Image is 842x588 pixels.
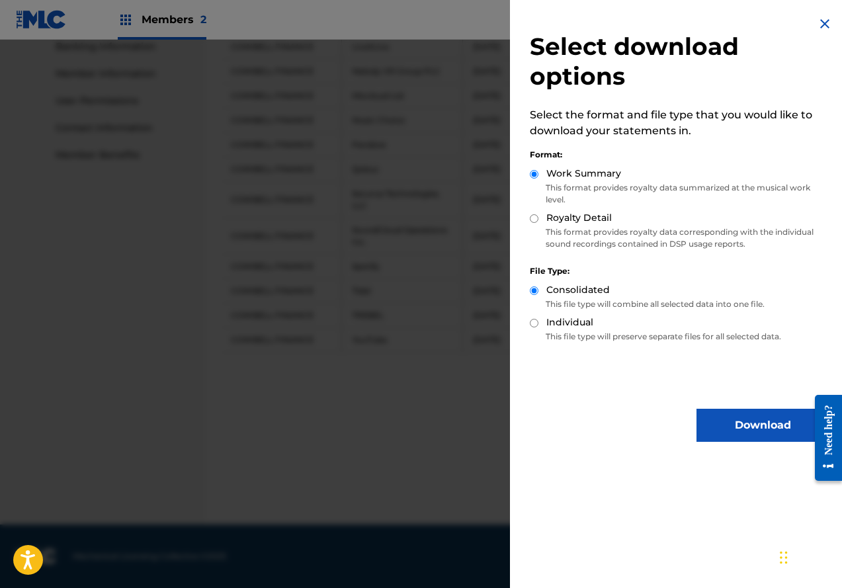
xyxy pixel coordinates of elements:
label: Royalty Detail [546,211,612,225]
label: Work Summary [546,167,621,181]
p: This file type will combine all selected data into one file. [530,298,829,310]
p: This format provides royalty data summarized at the musical work level. [530,182,829,206]
div: Format: [530,149,829,161]
p: This format provides royalty data corresponding with the individual sound recordings contained in... [530,226,829,250]
iframe: Chat Widget [776,525,842,588]
label: Consolidated [546,283,610,297]
div: Drag [780,538,788,577]
img: MLC Logo [16,10,67,29]
div: File Type: [530,265,829,277]
span: 2 [200,13,206,26]
label: Individual [546,315,593,329]
p: This file type will preserve separate files for all selected data. [530,331,829,343]
iframe: Resource Center [805,385,842,491]
p: Select the format and file type that you would like to download your statements in. [530,107,829,139]
span: Members [142,12,206,27]
button: Download [696,409,829,442]
h2: Select download options [530,32,829,91]
img: Top Rightsholders [118,12,134,28]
